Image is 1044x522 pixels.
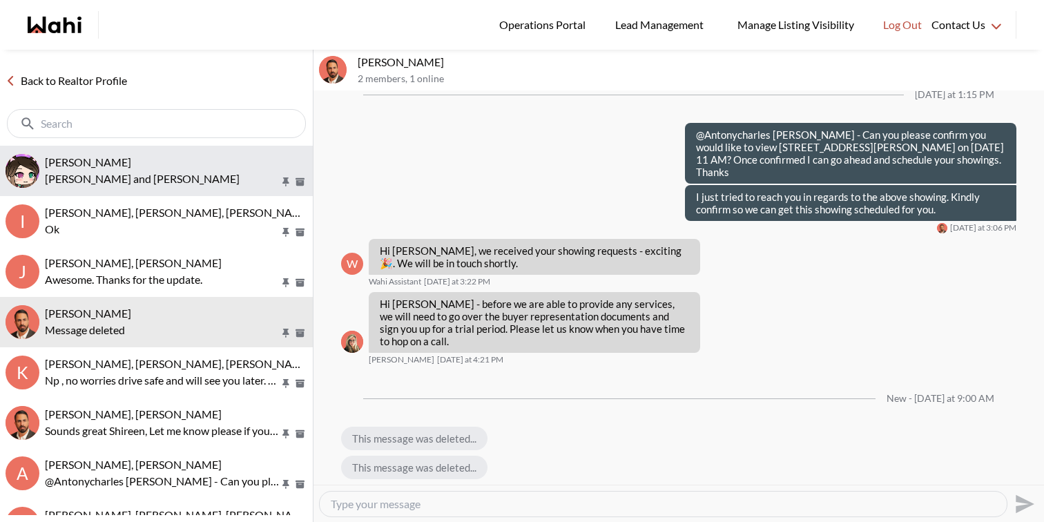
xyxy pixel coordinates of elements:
[341,253,363,275] div: W
[280,478,292,490] button: Pin
[6,456,39,490] div: A
[6,356,39,389] div: K
[341,427,487,450] div: This message was deleted...
[45,171,280,187] p: [PERSON_NAME] and [PERSON_NAME]
[437,354,503,365] time: 2025-09-28T20:21:50.241Z
[950,222,1016,233] time: 2025-09-28T19:06:12.590Z
[341,331,363,353] img: B
[6,204,39,238] div: I
[331,497,996,511] textarea: Type your message
[280,277,292,289] button: Pin
[1007,488,1038,519] button: Send
[380,298,689,347] p: Hi [PERSON_NAME] - before we are able to provide any services, we will need to go over the buyer ...
[45,458,222,471] span: [PERSON_NAME], [PERSON_NAME]
[380,244,689,269] p: Hi [PERSON_NAME], we received your showing requests - exciting . We will be in touch shortly.
[499,16,590,34] span: Operations Portal
[280,378,292,389] button: Pin
[6,406,39,440] img: S
[45,372,280,389] p: Np , no worries drive safe and will see you later. Thx.
[45,508,312,521] span: [PERSON_NAME], [PERSON_NAME], [PERSON_NAME]
[280,428,292,440] button: Pin
[915,89,994,101] div: [DATE] at 1:15 PM
[293,226,307,238] button: Archive
[280,226,292,238] button: Pin
[293,428,307,440] button: Archive
[937,223,947,233] div: Behnam Fazili
[6,154,39,188] img: l
[280,327,292,339] button: Pin
[293,478,307,490] button: Archive
[696,128,1005,178] p: @Antonycharles [PERSON_NAME] - Can you please confirm you would like to view [STREET_ADDRESS][PER...
[358,73,1038,85] p: 2 members , 1 online
[6,305,39,339] img: A
[6,406,39,440] div: Shireen Sookdeo, Behnam
[615,16,708,34] span: Lead Management
[733,16,858,34] span: Manage Listing Visibility
[45,206,403,219] span: [PERSON_NAME], [PERSON_NAME], [PERSON_NAME], [PERSON_NAME]
[341,331,363,353] div: Barbara Funt
[6,154,39,188] div: liuhong chen, Faraz
[937,223,947,233] img: B
[358,55,1038,69] p: [PERSON_NAME]
[380,257,393,269] span: 🎉
[6,255,39,289] div: J
[293,277,307,289] button: Archive
[41,117,275,130] input: Search
[45,473,280,490] p: @Antonycharles [PERSON_NAME] - Can you please confirm you can meet [PERSON_NAME] for 8 pm [DATE] ...
[319,56,347,84] div: Antonycharles Anthonipillai, Behnam
[6,305,39,339] div: Antonycharles Anthonipillai, Behnam
[45,155,131,168] span: [PERSON_NAME]
[45,271,280,288] p: Awesome. Thanks for the update.
[45,407,222,420] span: [PERSON_NAME], [PERSON_NAME]
[369,276,421,287] span: Wahi Assistant
[293,327,307,339] button: Archive
[293,378,307,389] button: Archive
[45,221,280,238] p: Ok
[293,176,307,188] button: Archive
[319,56,347,84] img: A
[28,17,81,33] a: Wahi homepage
[341,456,487,479] div: This message was deleted...
[45,256,222,269] span: [PERSON_NAME], [PERSON_NAME]
[369,354,434,365] span: [PERSON_NAME]
[883,16,922,34] span: Log Out
[45,423,280,439] p: Sounds great Shireen, Let me know please if you have any questions
[424,276,490,287] time: 2025-09-28T19:22:03.509Z
[45,357,312,370] span: [PERSON_NAME], [PERSON_NAME], [PERSON_NAME]
[45,307,131,320] span: [PERSON_NAME]
[45,322,307,338] div: Message deleted
[280,176,292,188] button: Pin
[696,191,1005,215] p: I just tried to reach you in regards to the above showing. Kindly confirm so we can get this show...
[887,393,994,405] div: New - [DATE] at 9:00 AM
